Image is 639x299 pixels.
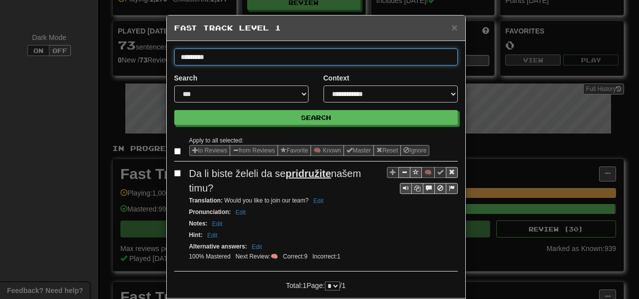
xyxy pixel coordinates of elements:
button: Edit [249,241,265,252]
button: Master [343,145,374,156]
button: Favorite [278,145,311,156]
button: 🧠 Known [311,145,344,156]
small: Would you like to join our team? [189,197,327,204]
button: from Reviews [230,145,278,156]
strong: Alternative answers : [189,243,247,250]
li: 100% Mastered [187,252,233,261]
button: Edit [233,207,249,218]
button: 🧠 [421,167,435,178]
u: pridružite [286,168,331,179]
span: Da li biste želeli da se našem timu? [189,168,361,193]
li: Correct: 9 [281,252,310,261]
button: Edit [209,218,226,229]
span: × [451,21,457,33]
button: Search [174,110,458,125]
strong: Pronunciation : [189,208,231,215]
label: Context [323,73,349,83]
button: to Reviews [189,145,231,156]
div: Sentence options [189,145,430,156]
label: Search [174,73,198,83]
h5: Fast Track Level 1 [174,23,458,33]
button: Close [451,22,457,32]
button: Edit [311,195,327,206]
small: Apply to all selected: [189,137,244,144]
button: Ignore [400,145,429,156]
li: Incorrect: 1 [310,252,343,261]
button: Reset [373,145,401,156]
strong: Hint : [189,231,203,238]
strong: Translation : [189,197,223,204]
div: Sentence controls [387,166,458,194]
div: Total: 1 Page: / 1 [266,276,365,290]
div: Sentence controls [400,183,458,194]
strong: Notes : [189,220,208,227]
button: Edit [204,230,221,241]
li: Next Review: 🧠 [233,252,281,261]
